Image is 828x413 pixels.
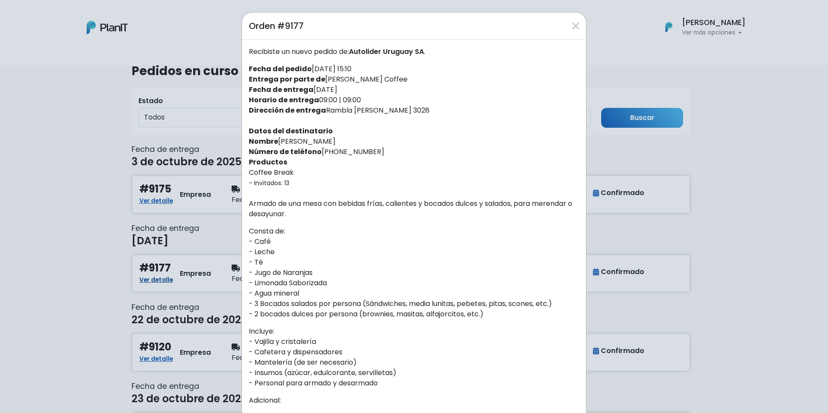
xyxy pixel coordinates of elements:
p: Adicional: [249,395,579,406]
h5: Orden #9177 [249,19,304,32]
p: Consta de: - Café - Leche - Té - Jugo de Naranjas - Limonada Saborizada - Agua mineral - 3 Bocado... [249,226,579,319]
strong: Dirección de entrega [249,105,326,115]
p: Armado de una mesa con bebidas frías, calientes y bocados dulces y salados, para merendar o desay... [249,199,579,219]
strong: Entrega por parte de [249,74,325,84]
span: Autolider Uruguay SA [349,47,424,57]
button: Close [569,19,583,33]
label: [PERSON_NAME] Coffee [249,74,408,85]
strong: Fecha del pedido [249,64,312,74]
small: - Invitados: 13 [249,179,289,187]
strong: Horario de entrega [249,95,319,105]
p: Recibiste un nuevo pedido de: . [249,47,579,57]
strong: Productos [249,157,287,167]
strong: Fecha de entrega [249,85,314,95]
strong: Nombre [249,136,278,146]
strong: Número de teléfono [249,147,322,157]
div: ¿Necesitás ayuda? [44,8,124,25]
strong: Datos del destinatario [249,126,333,136]
p: Incluye: - Vajilla y cristalería - Cafetera y dispensadores - Mantelería (de ser necesario) - Ins... [249,326,579,388]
